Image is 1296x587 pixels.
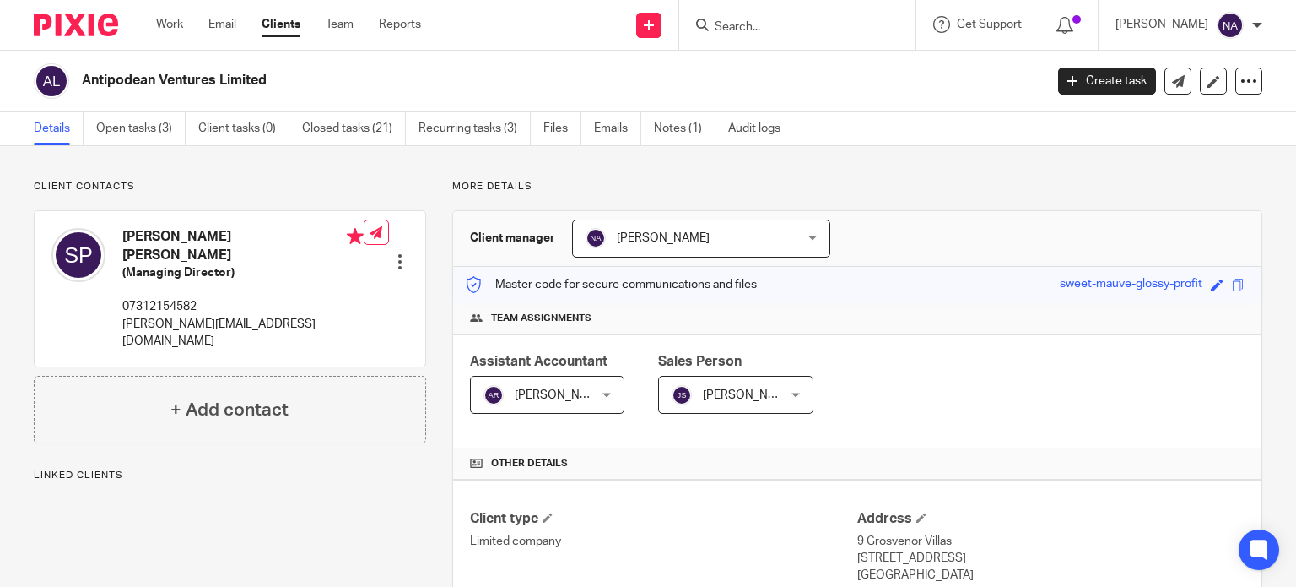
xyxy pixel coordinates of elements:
[594,112,641,145] a: Emails
[466,276,757,293] p: Master code for secure communications and files
[658,355,742,368] span: Sales Person
[857,550,1245,567] p: [STREET_ADDRESS]
[302,112,406,145] a: Closed tasks (21)
[672,385,692,405] img: svg%3E
[491,312,591,325] span: Team assignments
[34,112,84,145] a: Details
[82,72,843,90] h2: Antipodean Ventures Limited
[543,112,581,145] a: Files
[617,232,710,244] span: [PERSON_NAME]
[470,510,857,528] h4: Client type
[452,180,1262,193] p: More details
[418,112,531,145] a: Recurring tasks (3)
[857,533,1245,550] p: 9 Grosvenor Villas
[483,385,504,405] img: svg%3E
[262,16,300,33] a: Clients
[491,457,568,470] span: Other details
[122,264,364,281] h5: (Managing Director)
[347,228,364,245] i: Primary
[703,389,796,401] span: [PERSON_NAME]
[122,316,364,351] p: [PERSON_NAME][EMAIL_ADDRESS][DOMAIN_NAME]
[156,16,183,33] a: Work
[470,533,857,550] p: Limited company
[96,112,186,145] a: Open tasks (3)
[1058,68,1156,95] a: Create task
[198,112,289,145] a: Client tasks (0)
[470,230,555,247] h3: Client manager
[586,228,606,248] img: svg%3E
[857,510,1245,528] h4: Address
[654,112,715,145] a: Notes (1)
[208,16,236,33] a: Email
[713,20,865,35] input: Search
[857,567,1245,584] p: [GEOGRAPHIC_DATA]
[1217,12,1244,39] img: svg%3E
[470,355,607,368] span: Assistant Accountant
[170,397,289,423] h4: + Add contact
[957,19,1022,30] span: Get Support
[122,228,364,264] h4: [PERSON_NAME] [PERSON_NAME]
[122,298,364,315] p: 07312154582
[34,63,69,99] img: svg%3E
[515,389,607,401] span: [PERSON_NAME]
[326,16,354,33] a: Team
[1115,16,1208,33] p: [PERSON_NAME]
[34,14,118,36] img: Pixie
[728,112,793,145] a: Audit logs
[51,228,105,282] img: svg%3E
[34,180,426,193] p: Client contacts
[34,469,426,482] p: Linked clients
[379,16,421,33] a: Reports
[1060,275,1202,295] div: sweet-mauve-glossy-profit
